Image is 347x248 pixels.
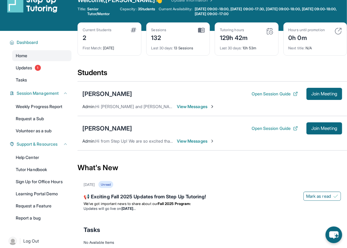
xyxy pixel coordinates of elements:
div: Sessions [151,28,167,32]
img: Mark as read [333,194,338,199]
a: Learning Portal Demo [12,188,71,199]
a: Sign Up for Office Hours [12,176,71,187]
span: First Match : [83,46,102,50]
div: 129h 42m [220,32,248,42]
div: Current Students [83,28,111,32]
span: Next title : [289,46,305,50]
a: Tasks [12,74,71,85]
span: Log Out [23,238,39,244]
button: Open Session Guide [252,125,298,131]
span: Session Management [17,90,59,96]
a: Volunteer as a sub [12,125,71,136]
div: No Available Items [84,240,341,245]
button: Dashboard [14,39,68,45]
span: Senior Tutor/Mentor [87,7,116,16]
span: Title: [78,7,86,16]
div: Hours until promotion [289,28,325,32]
a: Updates1 [12,62,71,73]
div: 📢 Exciting Fall 2025 Updates from Step Up Tutoring! [84,193,341,201]
img: Chevron-Right [210,139,215,144]
span: Current Availability: [159,7,192,16]
span: Mark as read [306,193,331,199]
span: 3 Students [138,7,155,12]
a: Tutor Handbook [12,164,71,175]
span: Last 30 days : [220,46,242,50]
div: [DATE] [83,42,136,51]
div: 10h 53m [220,42,273,51]
a: Home [12,50,71,61]
img: user-img [8,237,17,245]
img: card [131,28,136,32]
span: We’ve got important news to share about our [84,201,158,206]
span: Home [16,53,27,59]
div: Tutoring hours [220,28,248,32]
span: 1 [35,65,41,71]
li: Updates will go live on [84,206,341,211]
span: [DATE] 09:00-18:00, [DATE] 09:00-17:30, [DATE] 09:00-18:00, [DATE] 09:00-18:00, [DATE] 09:00-17:00 [195,7,346,16]
button: Join Meeting [306,88,342,100]
button: chat-button [326,227,342,243]
span: View Messages [177,138,215,144]
button: Mark as read [303,192,341,201]
div: What's New [78,154,347,181]
span: Tasks [84,226,100,234]
a: Report a bug [12,213,71,223]
img: card [198,28,205,33]
button: Open Session Guide [252,91,298,97]
img: card [335,28,342,35]
span: Tasks [16,77,27,83]
div: 132 [151,32,167,42]
div: 0h 0m [289,32,325,42]
strong: [DATE] [121,206,136,211]
span: Join Meeting [311,92,337,96]
button: Session Management [14,90,68,96]
span: Capacity: [120,7,137,12]
a: Weekly Progress Report [12,101,71,112]
a: [DATE] 09:00-18:00, [DATE] 09:00-17:30, [DATE] 09:00-18:00, [DATE] 09:00-18:00, [DATE] 09:00-17:00 [193,7,347,16]
div: N/A [289,42,342,51]
div: [DATE] [84,182,95,187]
a: Request a Feature [12,200,71,211]
button: Support & Resources [14,141,68,147]
a: Help Center [12,152,71,163]
span: | [19,237,21,245]
button: Join Meeting [306,122,342,134]
div: [PERSON_NAME] [82,90,132,98]
span: Dashboard [17,39,38,45]
div: [PERSON_NAME] [82,124,132,133]
a: Request a Sub [12,113,71,124]
img: card [266,28,273,35]
span: Updates [16,65,32,71]
span: Join Meeting [311,127,337,130]
span: Support & Resources [17,141,58,147]
span: View Messages [177,104,215,110]
span: Last 30 days : [151,46,173,50]
span: Admin : [82,104,95,109]
div: Unread [98,181,113,188]
div: 13 Sessions [151,42,205,51]
a: |Log Out [6,234,71,248]
span: Admin : [82,138,95,144]
div: 2 [83,32,111,42]
img: Chevron-Right [210,104,215,109]
strong: Fall 2025 Program: [158,201,191,206]
div: Students [78,68,347,81]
